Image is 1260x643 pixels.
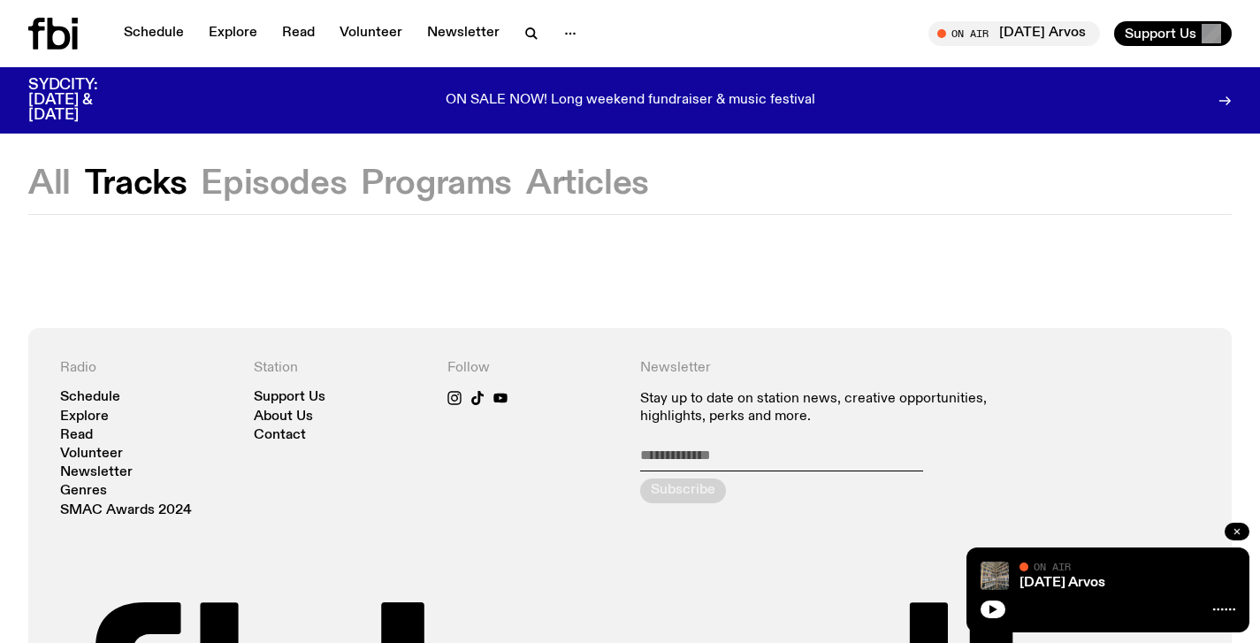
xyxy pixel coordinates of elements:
[1019,576,1105,590] a: [DATE] Arvos
[640,478,726,503] button: Subscribe
[446,93,815,109] p: ON SALE NOW! Long weekend fundraiser & music festival
[526,168,649,200] button: Articles
[640,360,1006,377] h4: Newsletter
[201,168,347,200] button: Episodes
[447,360,620,377] h4: Follow
[271,21,325,46] a: Read
[60,466,133,479] a: Newsletter
[361,168,512,200] button: Programs
[113,21,195,46] a: Schedule
[1034,561,1071,572] span: On Air
[60,391,120,404] a: Schedule
[60,448,123,461] a: Volunteer
[60,429,93,442] a: Read
[198,21,268,46] a: Explore
[60,360,233,377] h4: Radio
[640,391,1006,425] p: Stay up to date on station news, creative opportunities, highlights, perks and more.
[60,410,109,424] a: Explore
[416,21,510,46] a: Newsletter
[85,168,187,200] button: Tracks
[254,429,306,442] a: Contact
[928,21,1100,46] button: On Air[DATE] Arvos
[254,410,313,424] a: About Us
[60,485,107,498] a: Genres
[60,504,192,517] a: SMAC Awards 2024
[28,168,71,200] button: All
[1114,21,1232,46] button: Support Us
[981,562,1009,590] img: A corner shot of the fbi music library
[1125,26,1196,42] span: Support Us
[329,21,413,46] a: Volunteer
[28,78,141,123] h3: SYDCITY: [DATE] & [DATE]
[254,391,325,404] a: Support Us
[254,360,426,377] h4: Station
